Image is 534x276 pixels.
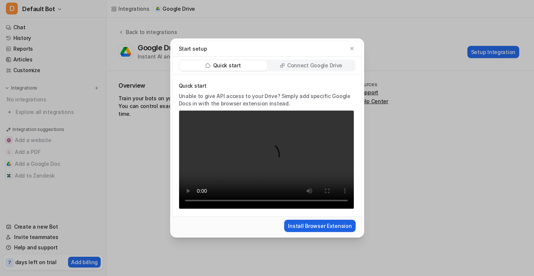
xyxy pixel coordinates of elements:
p: Connect Google Drive [287,62,342,69]
p: Quick start [213,62,241,69]
button: Install Browser Extension [284,220,355,232]
video: Your browser does not support the video tag. [179,110,354,209]
p: Unable to give API access to your Drive? Simply add specific Google Docs in with the browser exte... [179,92,354,107]
p: Quick start [179,82,354,90]
p: Start setup [179,45,207,53]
